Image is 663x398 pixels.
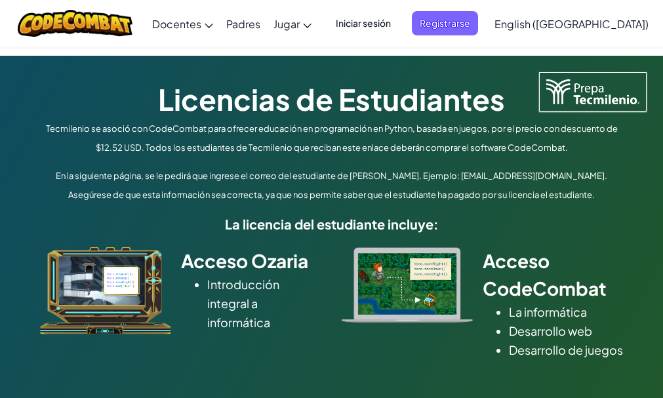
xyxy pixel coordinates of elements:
[146,6,220,41] a: Docentes
[37,214,627,234] h5: La licencia del estudiante incluye:
[37,79,627,119] h1: Licencias de Estudiantes
[220,6,267,41] a: Padres
[412,11,478,35] button: Registrarse
[181,247,322,275] h2: Acceso Ozaria
[488,6,655,41] a: English ([GEOGRAPHIC_DATA])
[509,321,624,340] li: Desarrollo web
[273,17,300,31] span: Jugar
[328,11,399,35] button: Iniciar sesión
[539,72,647,111] img: Logotipo de Tecmilenio
[483,247,624,302] h2: Acceso CodeCombat
[152,17,201,31] span: Docentes
[494,17,649,31] span: English ([GEOGRAPHIC_DATA])
[18,10,132,37] img: Logotipo de CodeCombat
[37,167,627,205] p: En la siguiente página, se le pedirá que ingrese el correo del estudiante de [PERSON_NAME]. Ejemp...
[509,340,624,359] li: Desarrollo de juegos
[207,275,322,332] li: Introducción integral a informática
[37,119,627,157] p: Tecmilenio se asoció con CodeCombat para ofrecer educación en programación en Python, basada en j...
[509,302,624,321] li: La informática
[267,6,318,41] a: Jugar
[342,247,473,323] img: type_real_code.png
[40,247,171,334] img: ozaria_acodus.png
